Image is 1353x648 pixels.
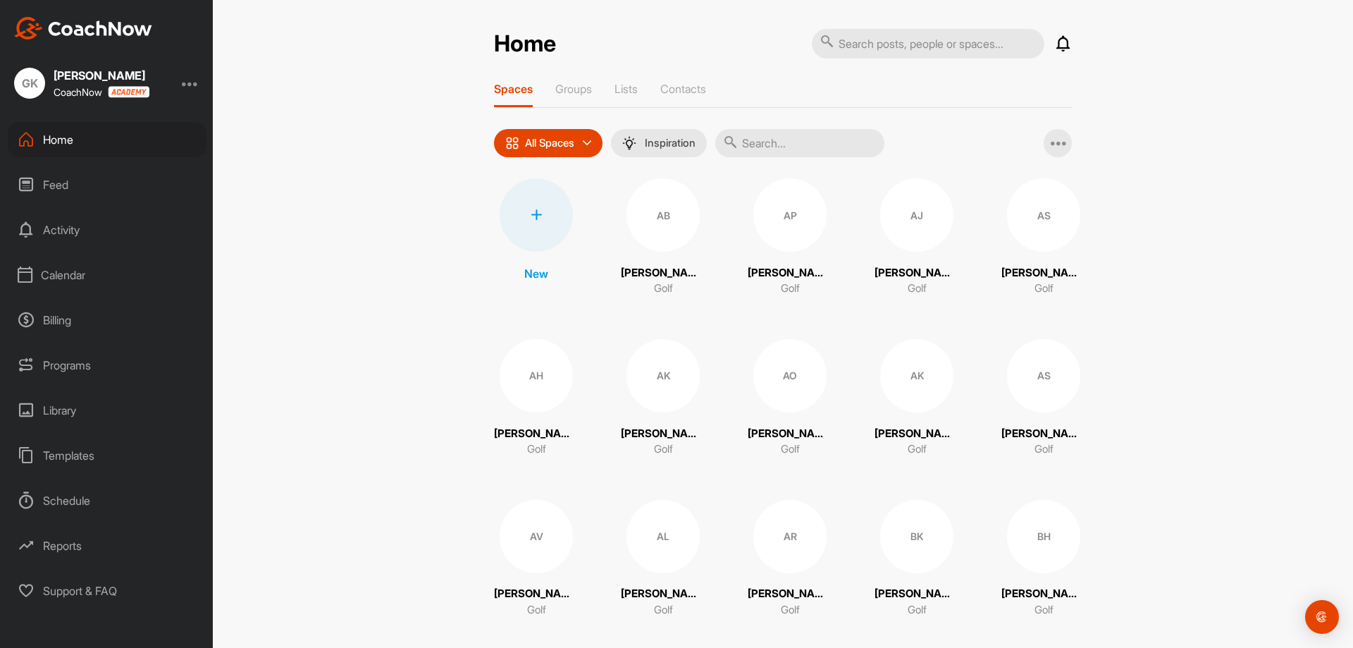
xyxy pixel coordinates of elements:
[875,265,959,281] p: [PERSON_NAME]
[1034,602,1054,618] p: Golf
[875,586,959,602] p: [PERSON_NAME]
[621,178,705,297] a: AB[PERSON_NAME]Golf
[527,602,546,618] p: Golf
[908,602,927,618] p: Golf
[8,212,206,247] div: Activity
[494,339,579,458] a: AH[PERSON_NAME]Golf
[494,82,533,96] p: Spaces
[875,178,959,297] a: AJ[PERSON_NAME]Golf
[660,82,706,96] p: Contacts
[748,265,832,281] p: [PERSON_NAME]
[494,426,579,442] p: [PERSON_NAME]
[748,426,832,442] p: [PERSON_NAME]
[715,129,884,157] input: Search...
[8,302,206,338] div: Billing
[781,602,800,618] p: Golf
[8,528,206,563] div: Reports
[622,136,636,150] img: menuIcon
[875,426,959,442] p: [PERSON_NAME]
[1001,586,1086,602] p: [PERSON_NAME]
[8,438,206,473] div: Templates
[14,68,45,99] div: GK
[614,82,638,96] p: Lists
[494,500,579,618] a: AV[PERSON_NAME]Golf
[908,441,927,458] p: Golf
[1001,265,1086,281] p: [PERSON_NAME]
[1001,178,1086,297] a: AS[PERSON_NAME]Golf
[880,339,953,412] div: AK
[555,82,592,96] p: Groups
[1007,178,1080,252] div: AS
[500,339,573,412] div: AH
[524,265,548,282] p: New
[626,178,700,252] div: AB
[908,281,927,297] p: Golf
[1001,426,1086,442] p: [PERSON_NAME]
[781,441,800,458] p: Golf
[654,441,673,458] p: Golf
[14,17,152,39] img: CoachNow
[505,136,519,150] img: icon
[1034,281,1054,297] p: Golf
[654,281,673,297] p: Golf
[812,29,1044,59] input: Search posts, people or spaces...
[654,602,673,618] p: Golf
[1007,339,1080,412] div: AS
[525,137,574,149] p: All Spaces
[781,281,800,297] p: Golf
[621,426,705,442] p: [PERSON_NAME]
[1001,339,1086,458] a: AS[PERSON_NAME]Golf
[621,339,705,458] a: AK[PERSON_NAME]Golf
[875,500,959,618] a: BK[PERSON_NAME]Golf
[1001,500,1086,618] a: BH[PERSON_NAME]Golf
[621,500,705,618] a: AL[PERSON_NAME]Golf
[8,393,206,428] div: Library
[748,500,832,618] a: AR[PERSON_NAME]Golf
[1034,441,1054,458] p: Golf
[621,586,705,602] p: [PERSON_NAME]
[54,86,149,98] div: CoachNow
[1305,600,1339,634] div: Open Intercom Messenger
[1007,500,1080,573] div: BH
[753,339,827,412] div: AO
[8,348,206,383] div: Programs
[8,483,206,518] div: Schedule
[494,586,579,602] p: [PERSON_NAME]
[621,265,705,281] p: [PERSON_NAME]
[108,86,149,98] img: CoachNow acadmey
[880,500,953,573] div: BK
[753,178,827,252] div: AP
[748,586,832,602] p: [PERSON_NAME]
[527,441,546,458] p: Golf
[753,500,827,573] div: AR
[748,339,832,458] a: AO[PERSON_NAME]Golf
[8,257,206,293] div: Calendar
[8,573,206,609] div: Support & FAQ
[626,339,700,412] div: AK
[748,178,832,297] a: AP[PERSON_NAME]Golf
[500,500,573,573] div: AV
[8,122,206,157] div: Home
[645,137,696,149] p: Inspiration
[880,178,953,252] div: AJ
[8,167,206,202] div: Feed
[54,70,149,81] div: [PERSON_NAME]
[626,500,700,573] div: AL
[875,339,959,458] a: AK[PERSON_NAME]Golf
[494,30,556,58] h2: Home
